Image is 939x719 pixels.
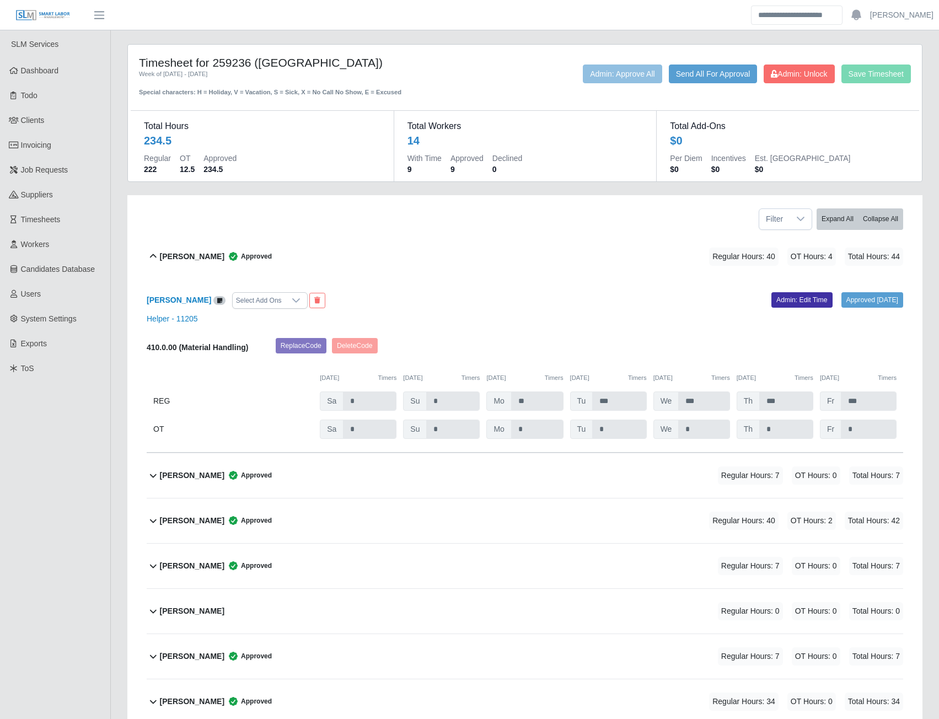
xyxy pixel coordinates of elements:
dt: Total Workers [407,120,643,133]
span: Total Hours: 44 [845,248,903,266]
b: [PERSON_NAME] [160,651,224,662]
span: Su [403,420,427,439]
div: [DATE] [653,373,730,383]
span: Regular Hours: 40 [709,512,779,530]
button: Expand All [817,208,858,230]
a: [PERSON_NAME] [870,9,933,21]
div: [DATE] [820,373,897,383]
button: Timers [795,373,813,383]
dd: 9 [407,164,442,175]
span: Workers [21,240,50,249]
dt: With Time [407,153,442,164]
span: OT Hours: 2 [787,512,836,530]
span: OT Hours: 0 [787,693,836,711]
div: 234.5 [144,133,171,148]
span: Timesheets [21,215,61,224]
dt: Regular [144,153,171,164]
div: bulk actions [817,208,903,230]
dd: 0 [492,164,522,175]
div: [DATE] [486,373,563,383]
div: 14 [407,133,420,148]
span: OT Hours: 0 [792,602,840,620]
b: [PERSON_NAME] [160,605,224,617]
button: [PERSON_NAME] Approved Regular Hours: 40 OT Hours: 4 Total Hours: 44 [147,234,903,279]
div: OT [153,420,313,439]
span: Regular Hours: 34 [709,693,779,711]
div: [DATE] [570,373,647,383]
button: Timers [378,373,397,383]
span: Tu [570,391,593,411]
span: OT Hours: 0 [792,466,840,485]
button: Save Timesheet [841,65,911,83]
dd: $0 [711,164,746,175]
div: [DATE] [403,373,480,383]
a: Admin: Edit Time [771,292,833,308]
button: [PERSON_NAME] Regular Hours: 0 OT Hours: 0 Total Hours: 0 [147,589,903,634]
b: [PERSON_NAME] [160,515,224,527]
span: Regular Hours: 7 [718,647,783,666]
dd: 9 [450,164,484,175]
span: Fr [820,420,841,439]
h4: Timesheet for 259236 ([GEOGRAPHIC_DATA]) [139,56,451,69]
b: [PERSON_NAME] [160,470,224,481]
button: [PERSON_NAME] Approved Regular Hours: 7 OT Hours: 0 Total Hours: 7 [147,634,903,679]
button: Admin: Approve All [583,65,662,83]
button: Send All For Approval [669,65,758,83]
span: Approved [224,651,272,662]
span: OT Hours: 0 [792,557,840,575]
div: REG [153,391,313,411]
span: Invoicing [21,141,51,149]
dt: Per Diem [670,153,702,164]
span: Total Hours: 7 [849,466,903,485]
div: $0 [670,133,682,148]
button: Timers [711,373,730,383]
dt: Est. [GEOGRAPHIC_DATA] [755,153,851,164]
div: Week of [DATE] - [DATE] [139,69,451,79]
dt: Total Add-Ons [670,120,906,133]
dd: 234.5 [203,164,237,175]
span: Suppliers [21,190,53,199]
span: Approved [224,470,272,481]
span: Admin: Unlock [771,69,827,78]
span: Approved [224,696,272,707]
img: SLM Logo [15,9,71,22]
dt: OT [180,153,195,164]
span: Clients [21,116,45,125]
span: Fr [820,391,841,411]
dd: $0 [755,164,851,175]
span: Approved [224,251,272,262]
span: Regular Hours: 7 [718,466,783,485]
input: Search [751,6,843,25]
div: Special characters: H = Holiday, V = Vacation, S = Sick, X = No Call No Show, E = Excused [139,79,451,97]
span: Total Hours: 34 [845,693,903,711]
span: Total Hours: 7 [849,557,903,575]
dt: Approved [450,153,484,164]
span: Approved [224,515,272,526]
span: Sa [320,391,344,411]
dt: Declined [492,153,522,164]
b: [PERSON_NAME] [160,696,224,707]
button: ReplaceCode [276,338,326,353]
dt: Incentives [711,153,746,164]
div: [DATE] [320,373,396,383]
span: We [653,391,679,411]
button: [PERSON_NAME] Approved Regular Hours: 7 OT Hours: 0 Total Hours: 7 [147,453,903,498]
span: Th [737,391,760,411]
button: Timers [628,373,647,383]
a: Approved [DATE] [841,292,903,308]
span: Job Requests [21,165,68,174]
button: End Worker & Remove from the Timesheet [309,293,325,308]
span: Regular Hours: 40 [709,248,779,266]
b: 410.0.00 (Material Handling) [147,343,248,352]
span: Su [403,391,427,411]
span: Exports [21,339,47,348]
div: [DATE] [737,373,813,383]
span: Users [21,289,41,298]
b: [PERSON_NAME] [160,251,224,262]
dd: 12.5 [180,164,195,175]
span: Sa [320,420,344,439]
span: Th [737,420,760,439]
a: Helper - 11205 [147,314,198,323]
span: Total Hours: 7 [849,647,903,666]
button: DeleteCode [332,338,378,353]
